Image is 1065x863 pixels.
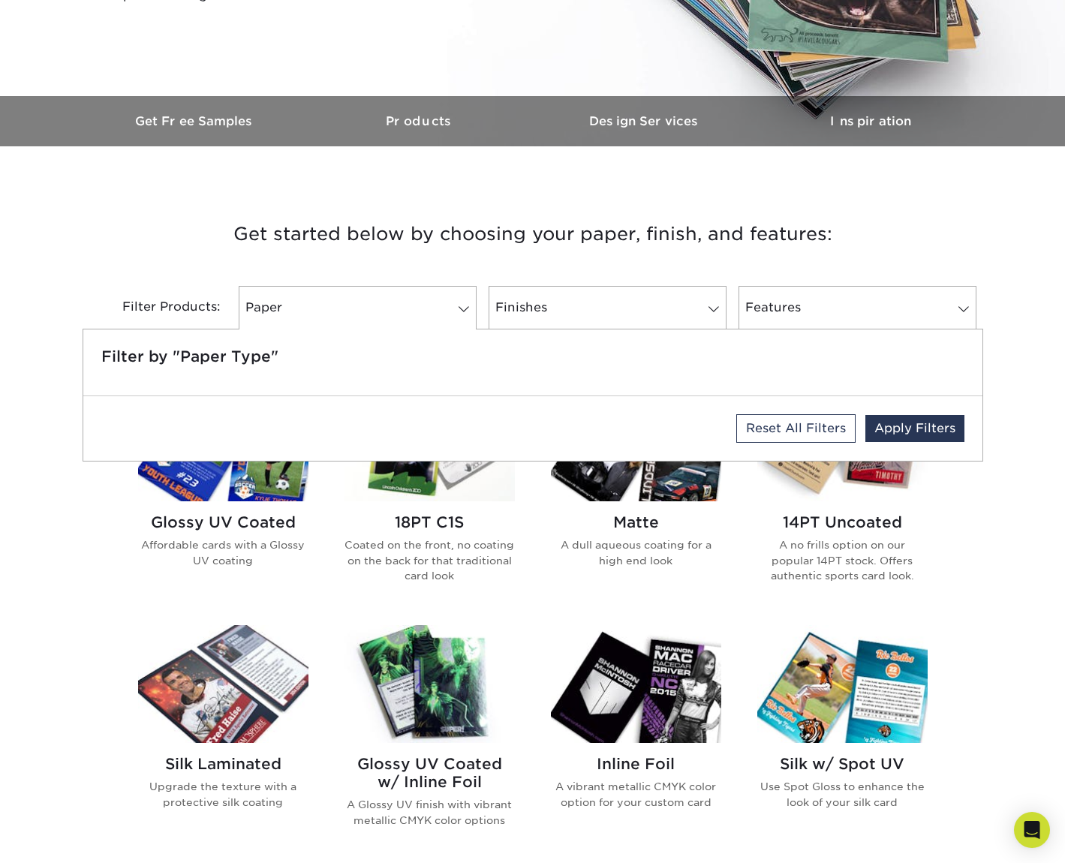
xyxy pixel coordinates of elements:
h2: 14PT Uncoated [757,513,928,531]
a: 14PT Uncoated Trading Cards 14PT Uncoated A no frills option on our popular 14PT stock. Offers au... [757,383,928,607]
p: Use Spot Gloss to enhance the look of your silk card [757,779,928,810]
a: Glossy UV Coated Trading Cards Glossy UV Coated Affordable cards with a Glossy UV coating [138,383,308,607]
div: Filter Products: [83,286,233,329]
a: Inline Foil Trading Cards Inline Foil A vibrant metallic CMYK color option for your custom card [551,625,721,852]
a: 18PT C1S Trading Cards 18PT C1S Coated on the front, no coating on the back for that traditional ... [344,383,515,607]
a: Design Services [533,96,758,146]
h3: Design Services [533,114,758,128]
img: Inline Foil Trading Cards [551,625,721,743]
img: Glossy UV Coated w/ Inline Foil Trading Cards [344,625,515,743]
a: Get Free Samples [83,96,308,146]
h5: Filter by "Paper Type" [101,347,964,365]
a: Reset All Filters [736,414,856,443]
a: Finishes [489,286,727,329]
img: Silk w/ Spot UV Trading Cards [757,625,928,743]
h2: Silk w/ Spot UV [757,755,928,773]
a: Silk Laminated Trading Cards Silk Laminated Upgrade the texture with a protective silk coating [138,625,308,852]
a: Silk w/ Spot UV Trading Cards Silk w/ Spot UV Use Spot Gloss to enhance the look of your silk card [757,625,928,852]
h2: Silk Laminated [138,755,308,773]
p: Coated on the front, no coating on the back for that traditional card look [344,537,515,583]
div: Open Intercom Messenger [1014,812,1050,848]
a: Inspiration [758,96,983,146]
p: A Glossy UV finish with vibrant metallic CMYK color options [344,797,515,828]
h3: Get started below by choosing your paper, finish, and features: [94,200,972,268]
a: Matte Trading Cards Matte A dull aqueous coating for a high end look [551,383,721,607]
p: A dull aqueous coating for a high end look [551,537,721,568]
p: Affordable cards with a Glossy UV coating [138,537,308,568]
a: Paper [239,286,477,329]
h2: Glossy UV Coated [138,513,308,531]
h3: Products [308,114,533,128]
p: A no frills option on our popular 14PT stock. Offers authentic sports card look. [757,537,928,583]
h3: Get Free Samples [83,114,308,128]
a: Apply Filters [865,415,964,442]
h2: Matte [551,513,721,531]
h2: Inline Foil [551,755,721,773]
p: A vibrant metallic CMYK color option for your custom card [551,779,721,810]
h2: Glossy UV Coated w/ Inline Foil [344,755,515,791]
a: Glossy UV Coated w/ Inline Foil Trading Cards Glossy UV Coated w/ Inline Foil A Glossy UV finish ... [344,625,515,852]
a: Features [739,286,976,329]
h2: 18PT C1S [344,513,515,531]
p: Upgrade the texture with a protective silk coating [138,779,308,810]
img: Silk Laminated Trading Cards [138,625,308,743]
a: Products [308,96,533,146]
h3: Inspiration [758,114,983,128]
